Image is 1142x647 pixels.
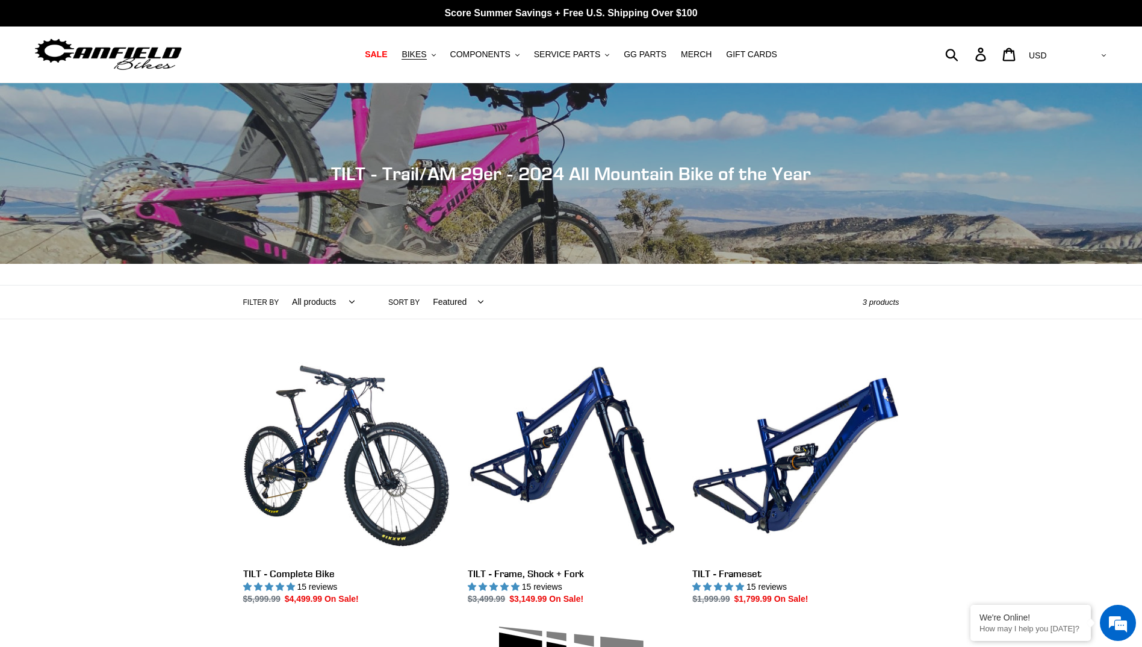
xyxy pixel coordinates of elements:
[624,49,666,60] span: GG PARTS
[681,49,712,60] span: MERCH
[528,46,615,63] button: SERVICE PARTS
[979,613,1082,622] div: We're Online!
[863,298,899,307] span: 3 products
[331,163,811,184] span: TILT - Trail/AM 29er - 2024 All Mountain Bike of the Year
[952,41,982,67] input: Search
[450,49,510,60] span: COMPONENTS
[396,46,441,63] button: BIKES
[444,46,526,63] button: COMPONENTS
[720,46,783,63] a: GIFT CARDS
[33,36,184,73] img: Canfield Bikes
[359,46,393,63] a: SALE
[979,624,1082,633] p: How may I help you today?
[243,297,279,308] label: Filter by
[534,49,600,60] span: SERVICE PARTS
[365,49,387,60] span: SALE
[675,46,718,63] a: MERCH
[388,297,420,308] label: Sort by
[726,49,777,60] span: GIFT CARDS
[402,49,426,60] span: BIKES
[618,46,672,63] a: GG PARTS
